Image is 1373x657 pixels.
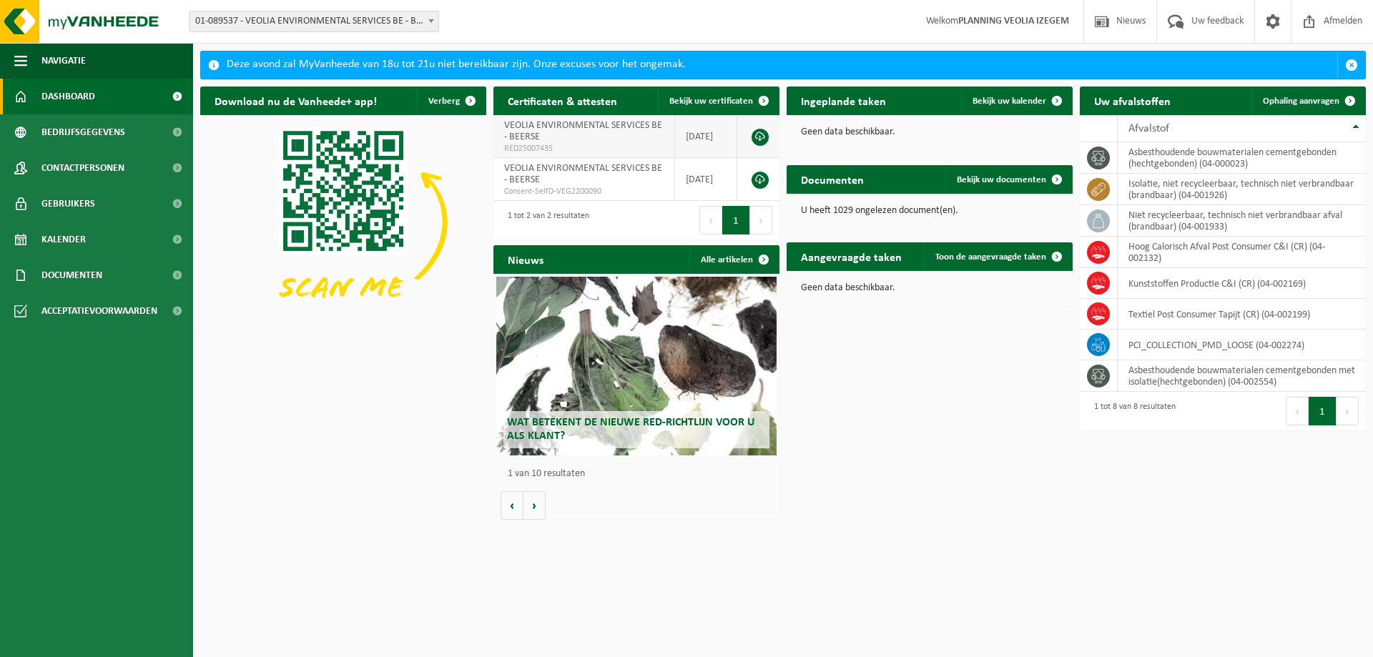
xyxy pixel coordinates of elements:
[41,222,86,257] span: Kalender
[1286,397,1309,425] button: Previous
[496,277,777,455] a: Wat betekent de nieuwe RED-richtlijn voor u als klant?
[523,491,546,520] button: Volgende
[1309,397,1337,425] button: 1
[1118,142,1366,174] td: asbesthoudende bouwmaterialen cementgebonden (hechtgebonden) (04-000023)
[658,87,778,115] a: Bekijk uw certificaten
[935,252,1046,262] span: Toon de aangevraagde taken
[787,87,900,114] h2: Ingeplande taken
[973,97,1046,106] span: Bekijk uw kalender
[1128,123,1169,134] span: Afvalstof
[675,158,737,201] td: [DATE]
[1118,237,1366,268] td: Hoog Calorisch Afval Post Consumer C&I (CR) (04-002132)
[417,87,485,115] button: Verberg
[504,163,662,185] span: VEOLIA ENVIRONMENTAL SERVICES BE - BEERSE
[689,245,778,274] a: Alle artikelen
[41,186,95,222] span: Gebruikers
[501,204,589,236] div: 1 tot 2 van 2 resultaten
[722,206,750,234] button: 1
[958,16,1069,26] strong: PLANNING VEOLIA IZEGEM
[1118,330,1366,360] td: PCI_COLLECTION_PMD_LOOSE (04-002274)
[1337,397,1359,425] button: Next
[699,206,722,234] button: Previous
[41,293,157,329] span: Acceptatievoorwaarden
[504,186,664,197] span: Consent-SelfD-VEG2200090
[945,165,1071,194] a: Bekijk uw documenten
[41,150,124,186] span: Contactpersonen
[1087,395,1176,427] div: 1 tot 8 van 8 resultaten
[41,114,125,150] span: Bedrijfsgegevens
[1251,87,1364,115] a: Ophaling aanvragen
[801,127,1058,137] p: Geen data beschikbaar.
[1118,205,1366,237] td: niet recycleerbaar, technisch niet verbrandbaar afval (brandbaar) (04-001933)
[507,417,754,442] span: Wat betekent de nieuwe RED-richtlijn voor u als klant?
[787,165,878,193] h2: Documenten
[493,87,631,114] h2: Certificaten & attesten
[1118,174,1366,205] td: isolatie, niet recycleerbaar, technisch niet verbrandbaar (brandbaar) (04-001926)
[1118,299,1366,330] td: Textiel Post Consumer Tapijt (CR) (04-002199)
[428,97,460,106] span: Verberg
[508,469,772,479] p: 1 van 10 resultaten
[675,115,737,158] td: [DATE]
[200,87,391,114] h2: Download nu de Vanheede+ app!
[1118,268,1366,299] td: Kunststoffen Productie C&I (CR) (04-002169)
[961,87,1071,115] a: Bekijk uw kalender
[1080,87,1185,114] h2: Uw afvalstoffen
[801,283,1058,293] p: Geen data beschikbaar.
[504,143,664,154] span: RED25007435
[924,242,1071,271] a: Toon de aangevraagde taken
[1263,97,1339,106] span: Ophaling aanvragen
[190,11,438,31] span: 01-089537 - VEOLIA ENVIRONMENTAL SERVICES BE - BEERSE
[41,43,86,79] span: Navigatie
[189,11,439,32] span: 01-089537 - VEOLIA ENVIRONMENTAL SERVICES BE - BEERSE
[227,51,1337,79] div: Deze avond zal MyVanheede van 18u tot 21u niet bereikbaar zijn. Onze excuses voor het ongemak.
[41,257,102,293] span: Documenten
[750,206,772,234] button: Next
[801,206,1058,216] p: U heeft 1029 ongelezen document(en).
[504,120,662,142] span: VEOLIA ENVIRONMENTAL SERVICES BE - BEERSE
[669,97,753,106] span: Bekijk uw certificaten
[493,245,558,273] h2: Nieuws
[200,115,486,330] img: Download de VHEPlus App
[1118,360,1366,392] td: asbesthoudende bouwmaterialen cementgebonden met isolatie(hechtgebonden) (04-002554)
[787,242,916,270] h2: Aangevraagde taken
[41,79,95,114] span: Dashboard
[957,175,1046,184] span: Bekijk uw documenten
[501,491,523,520] button: Vorige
